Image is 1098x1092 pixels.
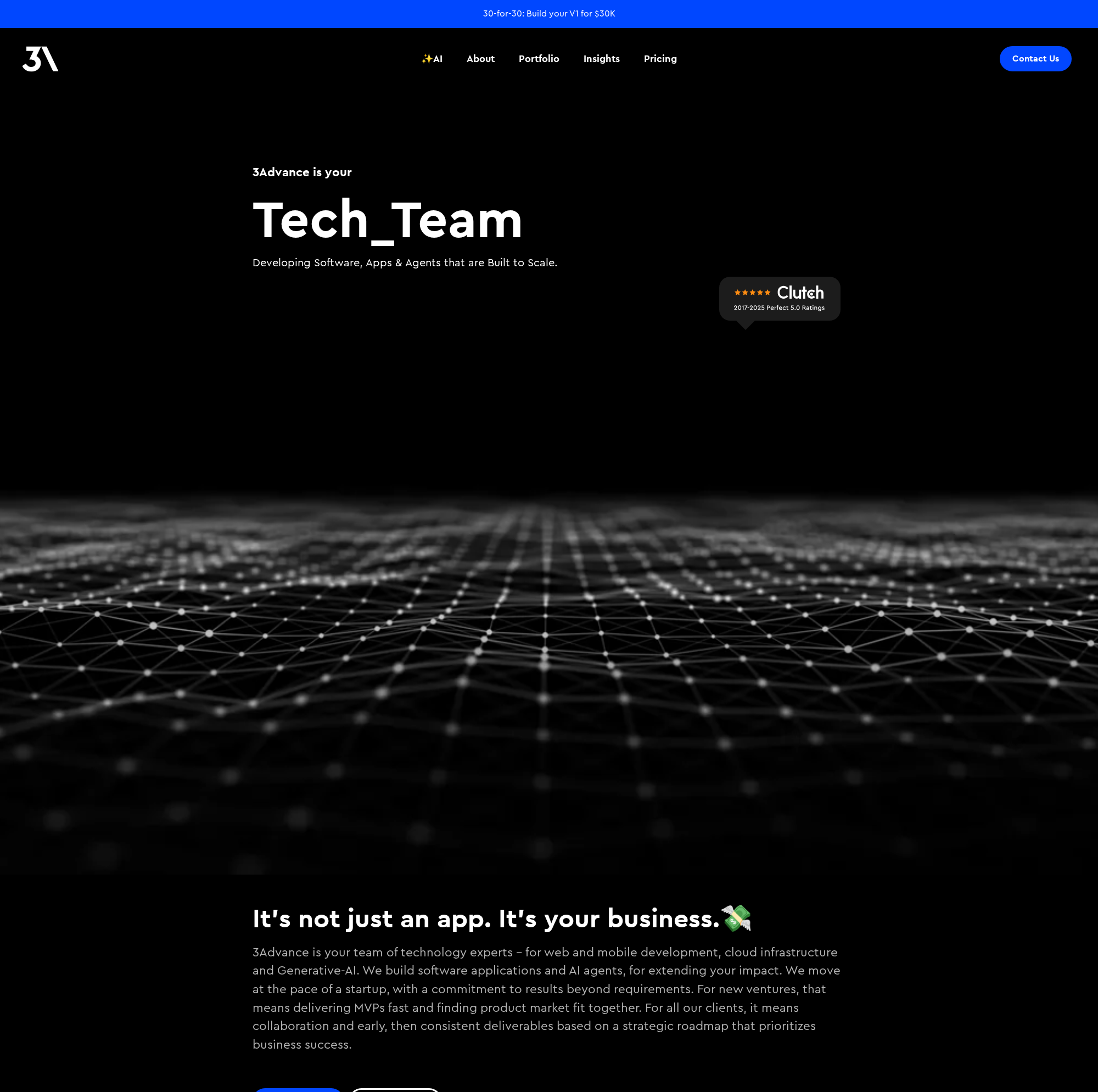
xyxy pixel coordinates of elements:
[369,184,391,251] span: _
[253,902,845,934] h3: It's not just an app. It's your business.💸
[253,192,845,244] h2: Team
[421,52,442,66] div: ✨AI
[414,38,449,79] a: ✨AI
[512,38,566,79] a: Portfolio
[253,939,845,1077] p: 3Advance is your team of technology experts - for web and mobile development, cloud infrastructur...
[519,52,559,66] div: Portfolio
[253,184,369,251] span: Tech
[1012,53,1059,64] div: Contact Us
[637,38,684,79] a: Pricing
[644,52,677,66] div: Pricing
[253,163,845,181] h1: 3Advance is your
[467,52,495,66] div: About
[1000,46,1072,71] a: Contact Us
[253,255,845,271] p: Developing Software, Apps & Agents that are Built to Scale.
[584,52,620,66] div: Insights
[460,38,501,79] a: About
[483,8,615,20] a: 30-for-30: Build your V1 for $30K
[577,38,626,79] a: Insights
